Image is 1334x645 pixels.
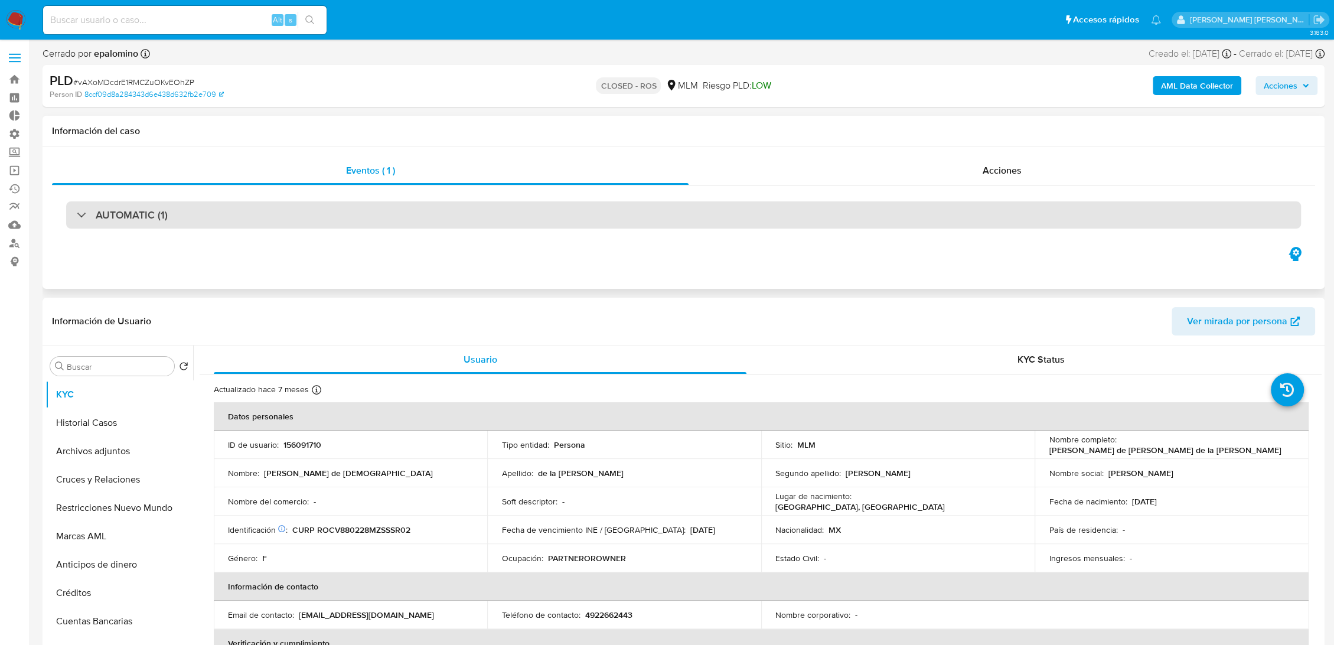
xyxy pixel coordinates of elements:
[855,610,857,620] p: -
[1239,47,1325,60] div: Cerrado el: [DATE]
[1149,47,1231,60] div: Creado el: [DATE]
[52,315,151,327] h1: Información de Usuario
[214,572,1309,601] th: Información de contacto
[84,89,224,100] a: 8ccf09d8a284343d6e438d632fb2e709
[775,491,852,501] p: Lugar de nacimiento :
[553,439,585,450] p: Persona
[96,209,168,221] h3: AUTOMATIC (1)
[45,437,193,465] button: Archivos adjuntos
[45,550,193,579] button: Anticipos de dinero
[775,525,824,535] p: Nacionalidad :
[501,468,533,478] p: Apellido :
[1131,496,1156,507] p: [DATE]
[464,353,497,366] span: Usuario
[824,553,826,563] p: -
[283,439,321,450] p: 156091710
[1049,445,1281,455] p: [PERSON_NAME] de [PERSON_NAME] de la [PERSON_NAME]
[45,522,193,550] button: Marcas AML
[228,439,279,450] p: ID de usuario :
[702,79,771,92] span: Riesgo PLD:
[1187,307,1287,335] span: Ver mirada por persona
[1108,468,1173,478] p: [PERSON_NAME]
[45,607,193,636] button: Cuentas Bancarias
[45,409,193,437] button: Historial Casos
[1017,353,1065,366] span: KYC Status
[690,525,715,535] p: [DATE]
[50,89,82,100] b: Person ID
[92,47,138,60] b: epalomino
[1264,76,1297,95] span: Acciones
[562,496,564,507] p: -
[1190,14,1309,25] p: daniela.lagunesrodriguez@mercadolibre.com.mx
[1161,76,1233,95] b: AML Data Collector
[52,125,1315,137] h1: Información del caso
[501,439,549,450] p: Tipo entidad :
[228,496,309,507] p: Nombre del comercio :
[846,468,911,478] p: [PERSON_NAME]
[289,14,292,25] span: s
[45,579,193,607] button: Créditos
[1255,76,1317,95] button: Acciones
[775,501,945,512] p: [GEOGRAPHIC_DATA], [GEOGRAPHIC_DATA]
[346,164,395,177] span: Eventos ( 1 )
[547,553,625,563] p: PARTNEROROWNER
[273,14,282,25] span: Alt
[50,71,73,90] b: PLD
[262,553,267,563] p: F
[829,525,841,535] p: MX
[1049,553,1124,563] p: Ingresos mensuales :
[775,439,792,450] p: Sitio :
[1151,15,1161,25] a: Notificaciones
[55,361,64,371] button: Buscar
[501,525,685,535] p: Fecha de vencimiento INE / [GEOGRAPHIC_DATA] :
[43,12,327,28] input: Buscar usuario o caso...
[314,496,316,507] p: -
[775,468,841,478] p: Segundo apellido :
[179,361,188,374] button: Volver al orden por defecto
[228,610,294,620] p: Email de contacto :
[292,525,410,535] p: CURP ROCV880228MZSSSR02
[45,465,193,494] button: Cruces y Relaciones
[1234,47,1237,60] span: -
[596,77,661,94] p: CLOSED - ROS
[45,494,193,522] button: Restricciones Nuevo Mundo
[66,201,1301,229] div: AUTOMATIC (1)
[228,553,257,563] p: Género :
[1129,553,1131,563] p: -
[299,610,434,620] p: [EMAIL_ADDRESS][DOMAIN_NAME]
[501,610,580,620] p: Teléfono de contacto :
[1049,525,1117,535] p: País de residencia :
[264,468,433,478] p: [PERSON_NAME] de [DEMOGRAPHIC_DATA]
[214,402,1309,431] th: Datos personales
[1073,14,1139,26] span: Accesos rápidos
[1049,468,1103,478] p: Nombre social :
[228,468,259,478] p: Nombre :
[45,380,193,409] button: KYC
[1153,76,1241,95] button: AML Data Collector
[298,12,322,28] button: search-icon
[73,76,194,88] span: # vAXoMDcdrE1RMCZuOKvEOhZP
[1049,496,1127,507] p: Fecha de nacimiento :
[228,525,288,535] p: Identificación :
[1049,434,1116,445] p: Nombre completo :
[67,361,169,372] input: Buscar
[214,384,309,395] p: Actualizado hace 7 meses
[1122,525,1124,535] p: -
[501,553,543,563] p: Ocupación :
[1313,14,1325,26] a: Salir
[43,47,138,60] span: Cerrado por
[775,610,850,620] p: Nombre corporativo :
[666,79,697,92] div: MLM
[501,496,557,507] p: Soft descriptor :
[537,468,623,478] p: de la [PERSON_NAME]
[797,439,816,450] p: MLM
[775,553,819,563] p: Estado Civil :
[751,79,771,92] span: LOW
[1172,307,1315,335] button: Ver mirada por persona
[983,164,1022,177] span: Acciones
[585,610,632,620] p: 4922662443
